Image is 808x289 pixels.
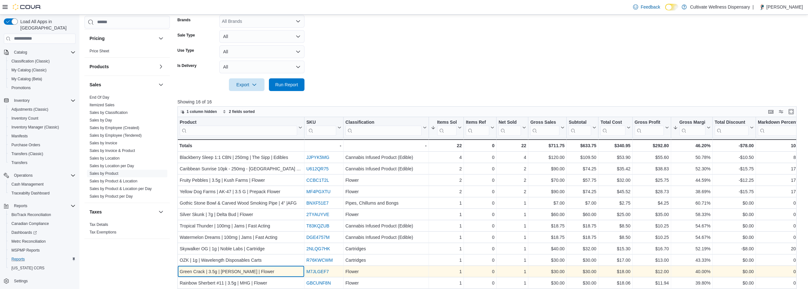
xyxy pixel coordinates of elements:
[90,194,133,199] span: Sales by Product per Day
[90,95,109,100] a: End Of Day
[690,3,750,11] p: Cultivate Wellness Dispensary
[466,119,494,135] button: Items Ref
[635,188,669,195] div: $28.73
[679,119,705,135] div: Gross Margin
[431,142,462,149] div: 22
[715,176,754,184] div: -$12.25
[11,172,35,179] button: Operations
[530,199,564,207] div: $7.00
[180,165,302,173] div: Caribbean Sunrise 10pk - 250mg - [GEOGRAPHIC_DATA] -[GEOGRAPHIC_DATA]
[296,19,301,24] button: Open list of options
[498,199,526,207] div: 1
[178,108,219,115] button: 1 column hidden
[90,133,142,138] span: Sales by Employee (Tendered)
[9,181,46,188] a: Cash Management
[9,220,76,227] span: Canadian Compliance
[6,189,78,198] button: Traceabilty Dashboard
[219,45,304,58] button: All
[11,49,30,56] button: Catalog
[466,188,494,195] div: 0
[1,171,78,180] button: Operations
[635,165,669,173] div: $38.83
[90,110,128,115] span: Sales by Classification
[6,180,78,189] button: Cash Management
[758,142,806,149] div: 10.96%
[9,115,76,122] span: Inventory Count
[14,203,27,208] span: Reports
[306,155,329,160] a: JJPYK5MG
[180,176,302,184] div: Fruity Pebbles | 3.5g | Kush Farms | Flower
[431,165,462,173] div: 2
[90,102,115,108] span: Itemized Sales
[9,159,76,167] span: Transfers
[90,103,115,107] a: Itemized Sales
[600,119,630,135] button: Total Cost
[177,48,194,53] label: Use Type
[9,106,51,113] a: Adjustments (Classic)
[11,142,40,148] span: Purchase Orders
[9,181,76,188] span: Cash Management
[11,212,51,217] span: BioTrack Reconciliation
[90,230,117,234] a: Tax Exemptions
[9,159,30,167] a: Transfers
[11,49,76,56] span: Catalog
[345,188,427,195] div: Flower
[6,246,78,255] button: MSPMP Reports
[11,172,76,179] span: Operations
[6,255,78,264] button: Reports
[90,141,117,145] a: Sales by Invoice
[306,189,331,194] a: MF4PGXTU
[437,119,457,135] div: Items Sold
[530,176,564,184] div: $70.00
[665,4,678,10] input: Dark Mode
[6,105,78,114] button: Adjustments (Classic)
[530,165,564,173] div: $90.00
[90,245,156,251] button: Traceability
[9,150,46,158] a: Transfers (Classic)
[90,125,139,130] span: Sales by Employee (Created)
[11,134,28,139] span: Manifests
[13,4,41,10] img: Cova
[498,119,526,135] button: Net Sold
[177,99,803,105] p: Showing 16 of 16
[157,35,165,42] button: Pricing
[498,142,526,149] div: 22
[9,115,41,122] a: Inventory Count
[673,188,711,195] div: 38.69%
[90,209,102,215] h3: Taxes
[6,75,78,83] button: My Catalog (Beta)
[530,188,564,195] div: $90.00
[345,142,427,149] div: -
[11,76,42,82] span: My Catalog (Beta)
[715,154,754,161] div: -$10.50
[600,142,630,149] div: $340.95
[11,202,30,210] button: Reports
[345,165,427,173] div: Cannabis Infused Product (Edible)
[9,66,49,74] a: My Catalog (Classic)
[90,63,109,70] h3: Products
[600,188,630,195] div: $45.52
[11,277,30,285] a: Settings
[673,142,710,149] div: 46.20%
[569,176,596,184] div: $57.75
[90,35,104,42] h3: Pricing
[11,97,76,104] span: Inventory
[673,165,711,173] div: 52.30%
[9,75,76,83] span: My Catalog (Beta)
[84,94,170,203] div: Sales
[498,188,526,195] div: 2
[9,246,76,254] span: MSPMP Reports
[569,119,596,135] button: Subtotal
[229,78,264,91] button: Export
[635,119,664,135] div: Gross Profit
[6,66,78,75] button: My Catalog (Classic)
[530,119,564,135] button: Gross Sales
[306,119,336,125] div: SKU
[9,123,62,131] a: Inventory Manager (Classic)
[466,176,494,184] div: 0
[90,171,118,176] span: Sales by Product
[177,17,190,23] label: Brands
[9,264,76,272] span: Washington CCRS
[766,3,803,11] p: [PERSON_NAME]
[635,119,664,125] div: Gross Profit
